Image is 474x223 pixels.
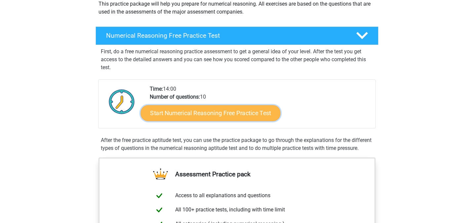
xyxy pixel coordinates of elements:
a: Start Numerical Reasoning Free Practice Test [141,105,281,121]
img: Clock [105,85,138,118]
div: After the free practice aptitude test, you can use the practice package to go through the explana... [98,136,376,152]
div: 14:00 10 [145,85,375,128]
a: Numerical Reasoning Free Practice Test [93,26,381,45]
p: First, do a free numerical reasoning practice assessment to get a general idea of your level. Aft... [101,48,373,71]
h4: Numerical Reasoning Free Practice Test [106,32,345,39]
b: Time: [150,86,163,92]
b: Number of questions: [150,94,200,100]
